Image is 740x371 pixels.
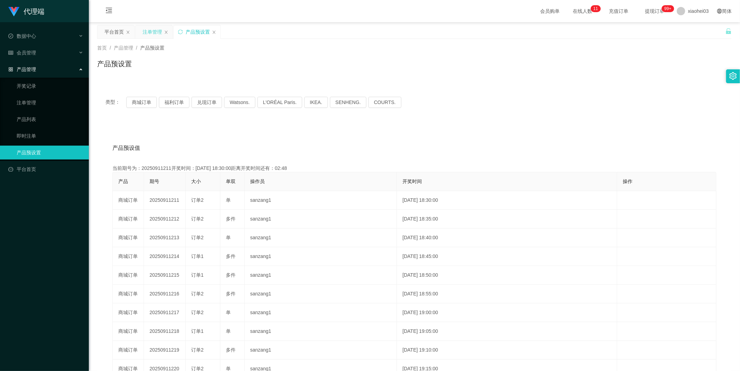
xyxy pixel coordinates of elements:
td: sanzang1 [245,341,397,360]
span: 订单1 [191,328,204,334]
span: 订单2 [191,197,204,203]
a: 注单管理 [17,96,83,110]
span: 多件 [226,253,236,259]
span: 首页 [97,45,107,51]
td: 20250911216 [144,285,186,303]
i: 图标: global [717,9,722,14]
button: IKEA. [304,97,328,108]
td: sanzang1 [245,210,397,228]
td: [DATE] 19:10:00 [397,341,617,360]
span: / [136,45,137,51]
td: 20250911212 [144,210,186,228]
span: 单 [226,328,231,334]
i: 图标: table [8,50,13,55]
td: 商城订单 [113,210,144,228]
td: 商城订单 [113,322,144,341]
span: 单双 [226,179,236,184]
a: 开奖记录 [17,79,83,93]
i: 图标: check-circle-o [8,34,13,38]
td: sanzang1 [245,247,397,266]
span: 操作员 [250,179,265,184]
td: 20250911214 [144,247,186,266]
h1: 产品预设置 [97,59,132,69]
i: 图标: menu-fold [97,0,121,23]
span: 产品 [118,179,128,184]
a: 即时注单 [17,129,83,143]
div: 产品预设置 [186,25,210,38]
i: 图标: appstore-o [8,67,13,72]
td: [DATE] 19:00:00 [397,303,617,322]
i: 图标: unlock [725,28,732,34]
p: 1 [593,5,596,12]
span: 订单2 [191,347,204,353]
button: 兑现订单 [192,97,222,108]
span: 大小 [191,179,201,184]
td: [DATE] 18:35:00 [397,210,617,228]
td: 商城订单 [113,247,144,266]
td: 商城订单 [113,228,144,247]
td: 20250911215 [144,266,186,285]
span: 开奖时间 [402,179,422,184]
span: 期号 [150,179,159,184]
sup: 11 [590,5,601,12]
span: 订单1 [191,272,204,278]
span: 在线人数 [569,9,596,14]
td: [DATE] 18:55:00 [397,285,617,303]
span: 操作 [623,179,632,184]
div: 注单管理 [143,25,162,38]
span: 多件 [226,216,236,222]
i: 图标: sync [178,29,183,34]
td: [DATE] 18:45:00 [397,247,617,266]
a: 产品预设置 [17,146,83,159]
button: COURTS. [368,97,401,108]
button: Watsons. [224,97,255,108]
span: 订单1 [191,253,204,259]
a: 图标: dashboard平台首页 [8,162,83,176]
td: sanzang1 [245,228,397,247]
i: 图标: setting [729,72,737,80]
button: 福利订单 [159,97,189,108]
td: [DATE] 19:05:00 [397,322,617,341]
p: 1 [596,5,598,12]
td: sanzang1 [245,191,397,210]
td: 20250911218 [144,322,186,341]
button: 商城订单 [126,97,157,108]
span: 类型： [105,97,126,108]
span: 多件 [226,347,236,353]
span: 单 [226,310,231,315]
span: 单 [226,197,231,203]
td: 20250911219 [144,341,186,360]
td: [DATE] 18:50:00 [397,266,617,285]
span: 产品管理 [114,45,133,51]
td: 商城订单 [113,285,144,303]
button: SENHENG. [330,97,366,108]
td: sanzang1 [245,303,397,322]
td: 商城订单 [113,303,144,322]
span: / [110,45,111,51]
span: 产品预设置 [140,45,164,51]
sup: 1166 [662,5,674,12]
i: 图标: close [212,30,216,34]
td: sanzang1 [245,266,397,285]
span: 提现订单 [641,9,668,14]
a: 产品列表 [17,112,83,126]
button: L'ORÉAL Paris. [257,97,302,108]
td: 商城订单 [113,266,144,285]
img: logo.9652507e.png [8,7,19,17]
span: 单 [226,235,231,240]
span: 充值订单 [605,9,632,14]
td: [DATE] 18:40:00 [397,228,617,247]
div: 平台首页 [104,25,124,38]
span: 订单2 [191,291,204,296]
td: 商城订单 [113,191,144,210]
span: 多件 [226,272,236,278]
span: 会员管理 [8,50,36,55]
i: 图标: close [164,30,168,34]
span: 产品预设值 [112,144,140,152]
span: 订单2 [191,235,204,240]
span: 数据中心 [8,33,36,39]
td: 商城订单 [113,341,144,360]
a: 代理端 [8,8,44,14]
td: [DATE] 18:30:00 [397,191,617,210]
span: 多件 [226,291,236,296]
